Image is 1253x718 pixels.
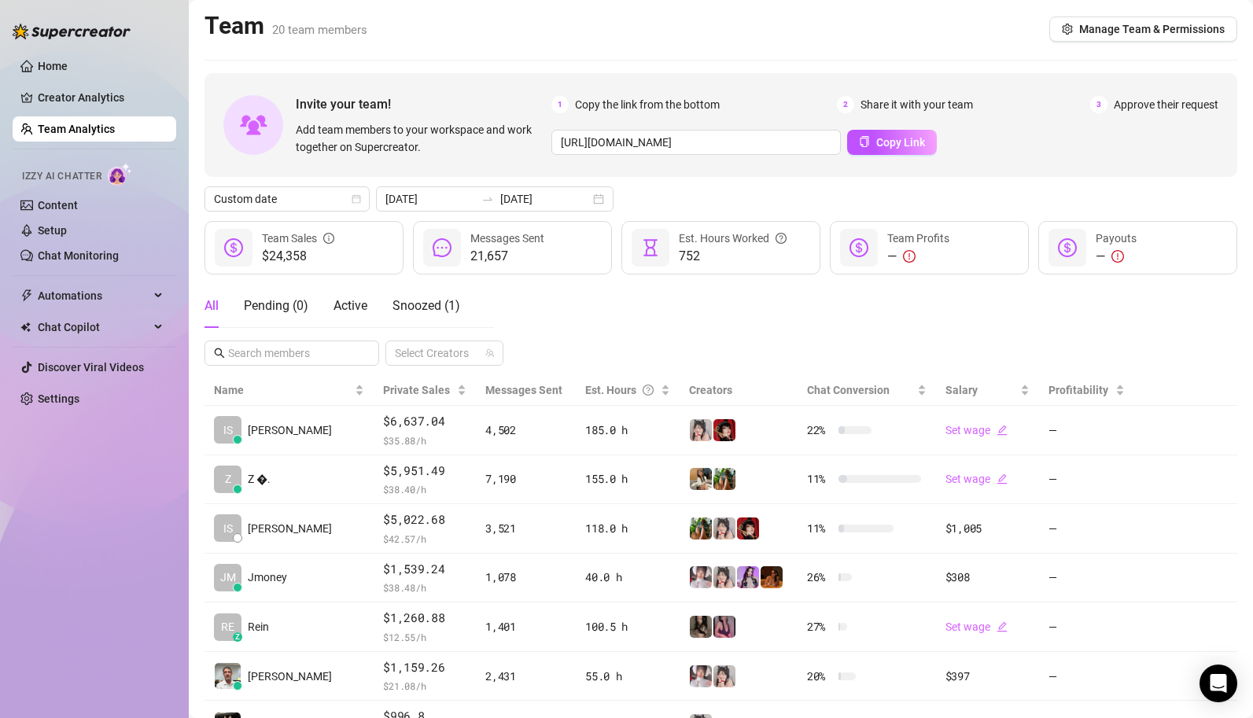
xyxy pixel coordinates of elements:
span: $1,260.88 [383,609,466,628]
img: Chat Copilot [20,322,31,333]
td: — [1039,652,1134,701]
span: calendar [352,194,361,204]
span: 11 % [807,520,832,537]
img: Ani [713,517,735,539]
span: 20 team members [272,23,367,37]
div: 1,078 [485,569,566,586]
span: 11 % [807,470,832,488]
span: $ 35.88 /h [383,433,466,448]
span: question-circle [643,381,654,399]
img: Miss [737,517,759,539]
span: $1,539.24 [383,560,466,579]
span: Copy Link [876,136,925,149]
span: Izzy AI Chatter [22,169,101,184]
a: Creator Analytics [38,85,164,110]
a: Discover Viral Videos [38,361,144,374]
span: info-circle [323,230,334,247]
span: Add team members to your workspace and work together on Supercreator. [296,121,545,156]
span: $5,022.68 [383,510,466,529]
img: PantheraX [761,566,783,588]
span: JM [220,569,236,586]
span: IS [223,520,233,537]
span: Messages Sent [485,384,562,396]
img: logo-BBDzfeDw.svg [13,24,131,39]
span: $ 21.08 /h [383,678,466,694]
div: $308 [945,569,1030,586]
span: RE [221,618,234,635]
span: exclamation-circle [903,250,916,263]
span: message [433,238,451,257]
span: [PERSON_NAME] [248,422,332,439]
span: Active [334,298,367,313]
div: 2,431 [485,668,566,685]
span: edit [997,425,1008,436]
a: Setup [38,224,67,237]
input: Start date [385,190,475,208]
span: swap-right [481,193,494,205]
img: Kisa [737,566,759,588]
div: 185.0 h [585,422,670,439]
div: Pending ( 0 ) [244,296,308,315]
span: Snoozed ( 1 ) [392,298,460,313]
img: Miss [713,419,735,441]
div: — [887,247,949,266]
td: — [1039,455,1134,505]
img: Ani [690,419,712,441]
div: 4,502 [485,422,566,439]
div: z [233,632,242,642]
img: Sabrina [690,517,712,539]
div: 118.0 h [585,520,670,537]
div: Open Intercom Messenger [1200,665,1237,702]
a: Settings [38,392,79,405]
div: 100.5 h [585,618,670,635]
span: $6,637.04 [383,412,466,431]
td: — [1039,406,1134,455]
th: Name [205,375,374,406]
span: Messages Sent [470,232,544,245]
span: 26 % [807,569,832,586]
img: Ani [713,566,735,588]
span: Z �. [248,470,271,488]
a: Set wageedit [945,424,1008,436]
input: Search members [228,344,357,362]
img: Sabrina [713,468,735,490]
span: hourglass [641,238,660,257]
span: Approve their request [1114,96,1218,113]
span: Chat Conversion [807,384,890,396]
span: exclamation-circle [1111,250,1124,263]
div: 40.0 h [585,569,670,586]
div: $1,005 [945,520,1030,537]
img: Rosie [690,566,712,588]
button: Manage Team & Permissions [1049,17,1237,42]
div: All [205,296,219,315]
span: IS [223,422,233,439]
a: Set wageedit [945,473,1008,485]
span: Name [214,381,352,399]
span: $5,951.49 [383,462,466,481]
span: Z [225,470,231,488]
div: 3,521 [485,520,566,537]
span: $24,358 [262,247,334,266]
span: [PERSON_NAME] [248,520,332,537]
span: Team Profits [887,232,949,245]
span: Payouts [1096,232,1137,245]
div: Team Sales [262,230,334,247]
span: $ 12.55 /h [383,629,466,645]
span: 2 [837,96,854,113]
div: 55.0 h [585,668,670,685]
td: — [1039,504,1134,554]
span: Chat Copilot [38,315,149,340]
div: Est. Hours Worked [679,230,787,247]
td: — [1039,554,1134,603]
input: End date [500,190,590,208]
div: — [1096,247,1137,266]
img: Lil [713,616,735,638]
span: Manage Team & Permissions [1079,23,1225,35]
span: Copy the link from the bottom [575,96,720,113]
div: 1,401 [485,618,566,635]
span: $1,159.26 [383,658,466,677]
span: to [481,193,494,205]
h2: Team [205,11,367,41]
div: 7,190 [485,470,566,488]
img: yeule [690,616,712,638]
